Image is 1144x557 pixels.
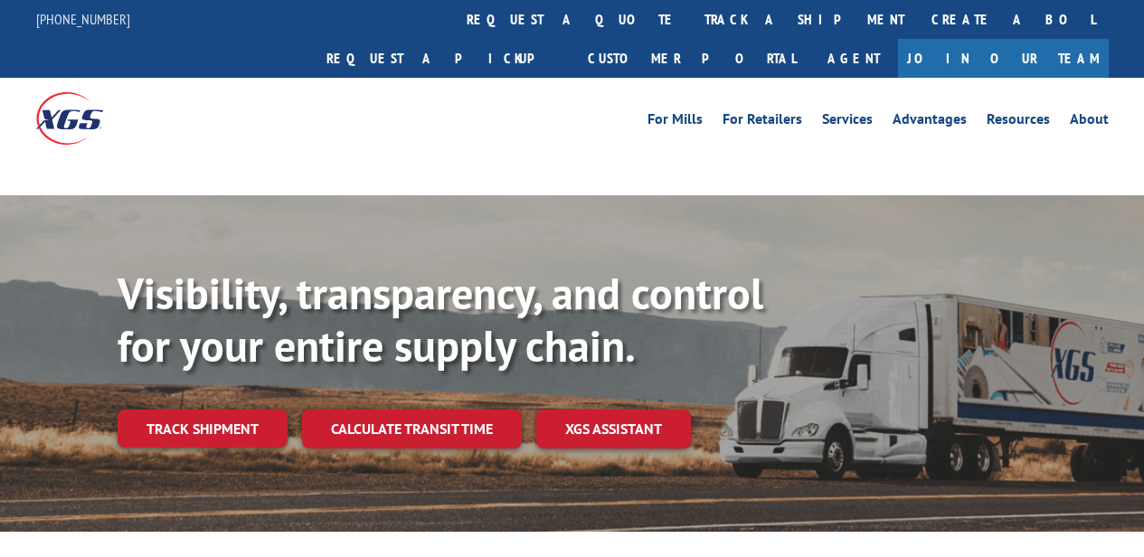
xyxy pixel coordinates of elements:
[313,39,574,78] a: Request a pickup
[893,112,967,132] a: Advantages
[118,410,288,448] a: Track shipment
[1070,112,1109,132] a: About
[898,39,1109,78] a: Join Our Team
[574,39,809,78] a: Customer Portal
[648,112,703,132] a: For Mills
[118,265,763,373] b: Visibility, transparency, and control for your entire supply chain.
[987,112,1050,132] a: Resources
[822,112,873,132] a: Services
[302,410,522,448] a: Calculate transit time
[536,410,691,448] a: XGS ASSISTANT
[723,112,802,132] a: For Retailers
[36,10,130,28] a: [PHONE_NUMBER]
[809,39,898,78] a: Agent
